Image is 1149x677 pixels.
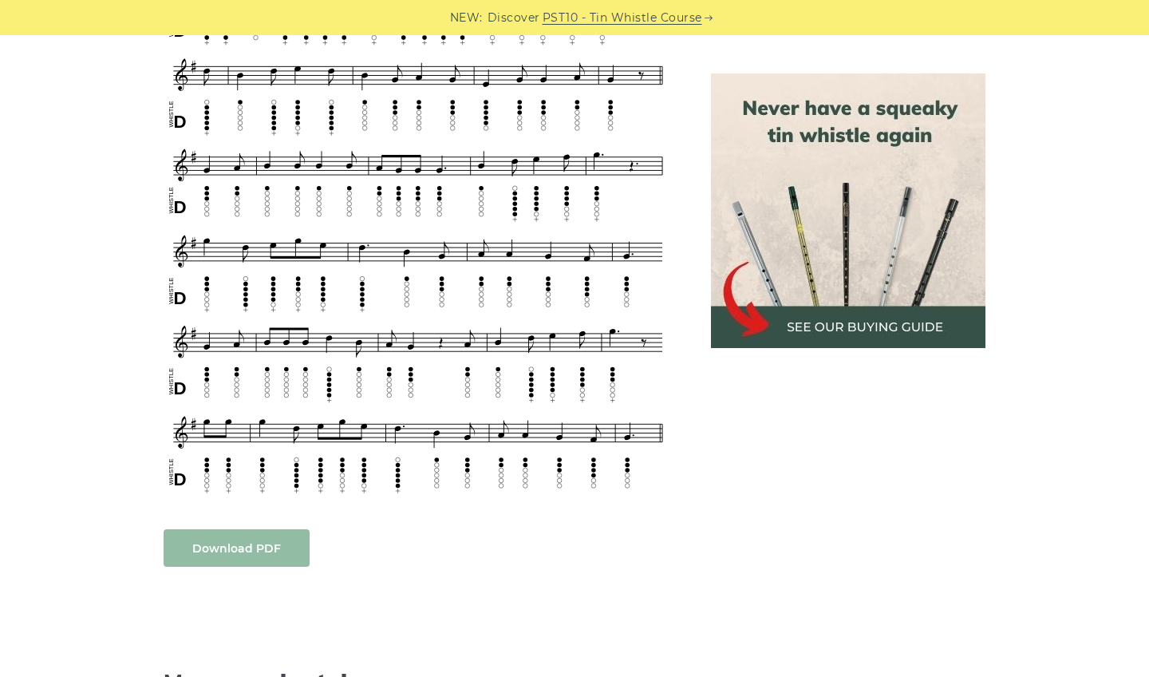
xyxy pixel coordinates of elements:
span: Discover [488,9,540,27]
img: tin whistle buying guide [711,73,985,348]
a: Download PDF [164,529,310,567]
a: PST10 - Tin Whistle Course [543,9,702,27]
span: NEW: [450,9,483,27]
